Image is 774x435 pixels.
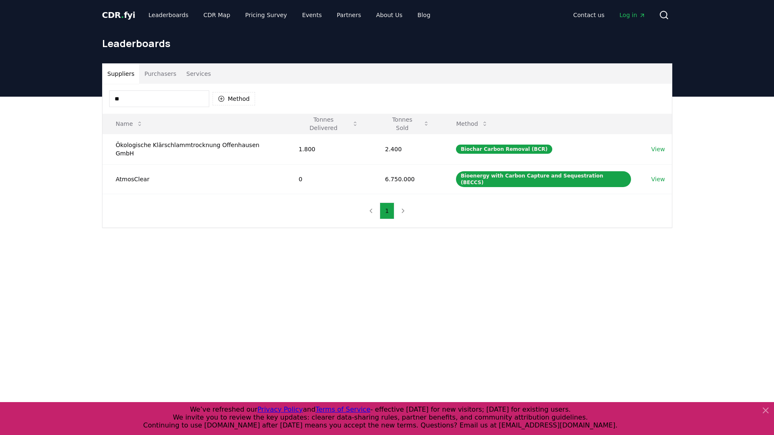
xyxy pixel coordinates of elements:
[566,7,652,22] nav: Main
[142,7,437,22] nav: Main
[456,171,631,187] div: Bioenergy with Carbon Capture and Sequestration (BECCS)
[296,7,328,22] a: Events
[651,175,665,183] a: View
[380,202,394,219] button: 1
[121,10,124,20] span: .
[613,7,652,22] a: Log in
[142,7,195,22] a: Leaderboards
[372,164,443,194] td: 6.750.000
[103,164,286,194] td: AtmosClear
[369,7,409,22] a: About Us
[292,115,365,132] button: Tonnes Delivered
[197,7,237,22] a: CDR Map
[378,115,436,132] button: Tonnes Sold
[651,145,665,153] a: View
[330,7,368,22] a: Partners
[139,64,181,84] button: Purchasers
[372,134,443,164] td: 2.400
[103,134,286,164] td: Ökologische Klärschlammtrocknung Offenhausen GmbH
[102,37,672,50] h1: Leaderboards
[285,134,371,164] td: 1.800
[102,10,135,20] span: CDR fyi
[181,64,216,84] button: Services
[619,11,645,19] span: Log in
[213,92,255,105] button: Method
[566,7,611,22] a: Contact us
[238,7,293,22] a: Pricing Survey
[285,164,371,194] td: 0
[449,115,495,132] button: Method
[109,115,150,132] button: Name
[103,64,140,84] button: Suppliers
[411,7,437,22] a: Blog
[102,9,135,21] a: CDR.fyi
[456,145,552,154] div: Biochar Carbon Removal (BCR)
